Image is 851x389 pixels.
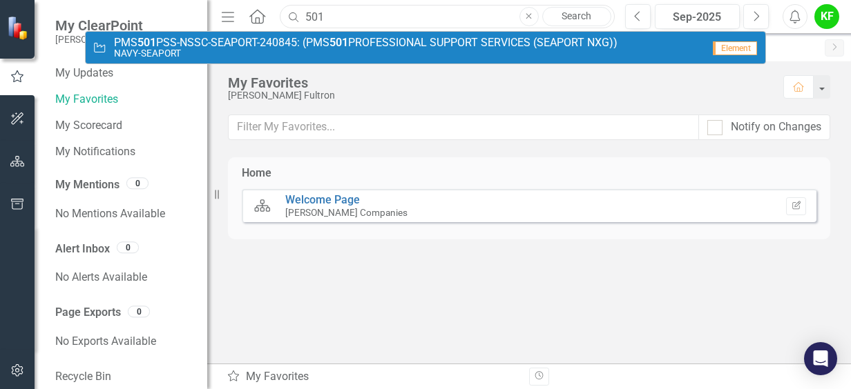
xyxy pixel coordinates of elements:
[285,193,360,206] a: Welcome Page
[227,369,519,385] div: My Favorites
[786,197,806,215] button: Set Home Page
[114,48,618,59] small: NAVY-SEAPORT
[55,369,193,385] a: Recycle Bin
[55,241,110,257] a: Alert Inbox
[804,342,837,375] div: Open Intercom Messenger
[55,177,119,193] a: My Mentions
[55,118,193,134] a: My Scorecard
[55,263,193,291] div: No Alerts Available
[242,166,271,181] div: Home
[128,306,150,317] div: 0
[55,66,193,81] a: My Updates
[55,34,178,45] small: [PERSON_NAME] Companies
[814,4,839,29] button: KF
[228,90,769,101] div: [PERSON_NAME] Fultron
[55,200,193,228] div: No Mentions Available
[655,4,740,29] button: Sep-2025
[228,75,769,90] div: My Favorites
[55,17,178,34] span: My ClearPoint
[660,9,735,26] div: Sep-2025
[114,37,618,49] span: PMS PSS-NSSC-SEAPORT-240845: (PMS PROFESSIONAL SUPPORT SERVICES (SEAPORT NXG))
[228,114,699,140] input: Filter My Favorites...
[280,5,615,29] input: Search ClearPoint...
[55,305,121,321] a: Page Exports
[55,144,193,160] a: My Notifications
[329,36,348,49] strong: 501
[55,328,193,355] div: No Exports Available
[542,7,611,26] a: Search
[731,119,821,135] div: Notify on Changes
[713,41,757,55] span: Element
[7,15,31,39] img: ClearPoint Strategy
[55,92,193,108] a: My Favorites
[117,241,139,253] div: 0
[285,207,408,218] small: [PERSON_NAME] Companies
[126,177,149,189] div: 0
[86,32,765,63] a: PMSPSS-NSSC-SEAPORT-240845: (PMS501PROFESSIONAL SUPPORT SERVICES (SEAPORT NXG))NAVY-SEAPORTElement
